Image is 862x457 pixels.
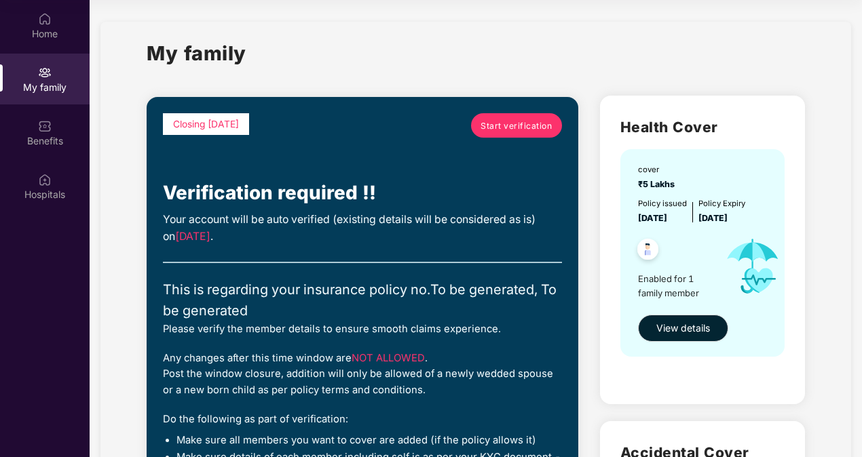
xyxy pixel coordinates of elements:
[620,116,785,138] h2: Health Cover
[38,66,52,79] img: svg+xml;base64,PHN2ZyB3aWR0aD0iMjAiIGhlaWdodD0iMjAiIHZpZXdCb3g9IjAgMCAyMCAyMCIgZmlsbD0ibm9uZSIgeG...
[163,212,562,245] div: Your account will be auto verified (existing details will be considered as is) on .
[638,272,715,300] span: Enabled for 1 family member
[176,434,562,448] li: Make sure all members you want to cover are added (if the policy allows it)
[698,213,728,223] span: [DATE]
[38,119,52,133] img: svg+xml;base64,PHN2ZyBpZD0iQmVuZWZpdHMiIHhtbG5zPSJodHRwOi8vd3d3LnczLm9yZy8yMDAwL3N2ZyIgd2lkdGg9Ij...
[638,198,687,210] div: Policy issued
[38,12,52,26] img: svg+xml;base64,PHN2ZyBpZD0iSG9tZSIgeG1sbnM9Imh0dHA6Ly93d3cudzMub3JnLzIwMDAvc3ZnIiB3aWR0aD0iMjAiIG...
[638,164,679,176] div: cover
[163,321,562,337] div: Please verify the member details to ensure smooth claims experience.
[638,179,679,189] span: ₹5 Lakhs
[698,198,745,210] div: Policy Expiry
[163,412,562,427] div: Do the following as part of verification:
[38,173,52,186] img: svg+xml;base64,PHN2ZyBpZD0iSG9zcGl0YWxzIiB4bWxucz0iaHR0cDovL3d3dy53My5vcmcvMjAwMC9zdmciIHdpZHRoPS...
[352,352,425,364] span: NOT ALLOWED
[163,351,562,398] div: Any changes after this time window are . Post the window closure, addition will only be allowed o...
[638,213,667,223] span: [DATE]
[656,321,710,336] span: View details
[173,119,239,130] span: Closing [DATE]
[163,279,562,321] div: This is regarding your insurance policy no. To be generated, To be generated
[631,235,664,268] img: svg+xml;base64,PHN2ZyB4bWxucz0iaHR0cDovL3d3dy53My5vcmcvMjAwMC9zdmciIHdpZHRoPSI0OC45NDMiIGhlaWdodD...
[715,225,791,308] img: icon
[638,315,728,342] button: View details
[175,230,210,243] span: [DATE]
[481,119,552,132] span: Start verification
[163,178,562,208] div: Verification required !!
[147,38,246,68] h1: My family
[471,113,562,138] a: Start verification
